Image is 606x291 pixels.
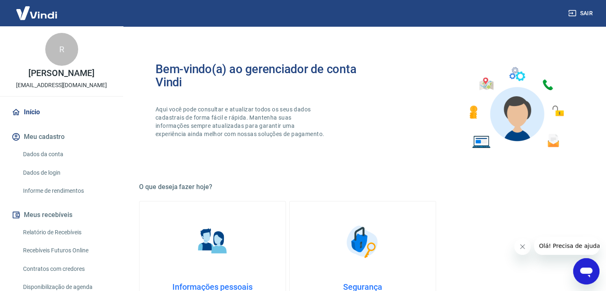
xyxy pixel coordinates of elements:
a: Relatório de Recebíveis [20,224,113,241]
a: Início [10,103,113,121]
h5: O que deseja fazer hoje? [139,183,586,191]
button: Meu cadastro [10,128,113,146]
iframe: Mensagem da empresa [534,237,599,255]
a: Dados de login [20,164,113,181]
p: [EMAIL_ADDRESS][DOMAIN_NAME] [16,81,107,90]
button: Sair [567,6,596,21]
img: Vindi [10,0,63,25]
img: Informações pessoais [192,221,233,262]
p: Aqui você pode consultar e atualizar todos os seus dados cadastrais de forma fácil e rápida. Mant... [156,105,326,138]
img: Segurança [342,221,383,262]
h2: Bem-vindo(a) ao gerenciador de conta Vindi [156,62,363,89]
a: Informe de rendimentos [20,182,113,199]
iframe: Fechar mensagem [514,238,531,255]
div: R [45,33,78,66]
iframe: Botão para abrir a janela de mensagens [573,258,599,284]
a: Contratos com credores [20,261,113,277]
p: [PERSON_NAME] [28,69,94,78]
img: Imagem de um avatar masculino com diversos icones exemplificando as funcionalidades do gerenciado... [462,62,570,153]
a: Dados da conta [20,146,113,163]
a: Recebíveis Futuros Online [20,242,113,259]
span: Olá! Precisa de ajuda? [5,6,69,12]
button: Meus recebíveis [10,206,113,224]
